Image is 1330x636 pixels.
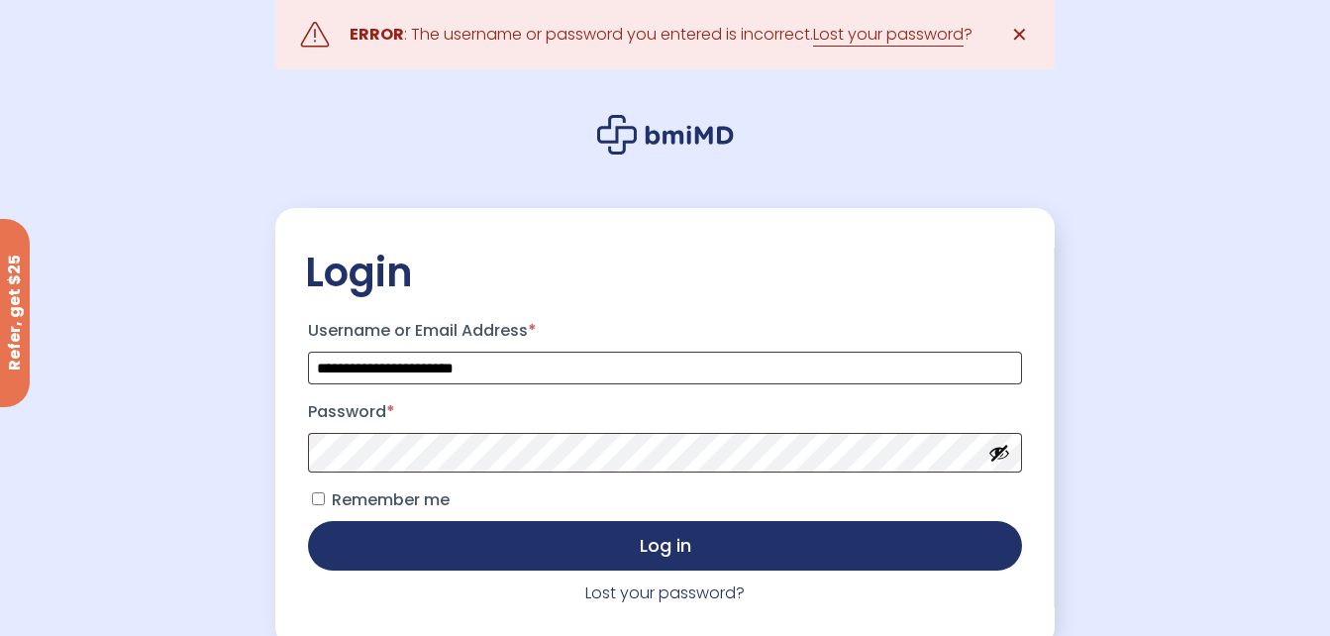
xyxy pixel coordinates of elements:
strong: ERROR [350,23,404,46]
input: Remember me [312,492,325,505]
h2: Login [305,248,1024,297]
a: Lost your password? [585,582,745,604]
a: Lost your password [813,23,964,47]
button: Show password [988,442,1010,464]
label: Password [308,396,1021,428]
button: Log in [308,521,1021,571]
label: Username or Email Address [308,315,1021,347]
span: ✕ [1011,21,1028,49]
div: : The username or password you entered is incorrect. ? [350,21,972,49]
a: ✕ [1000,15,1040,54]
span: Remember me [332,488,450,511]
